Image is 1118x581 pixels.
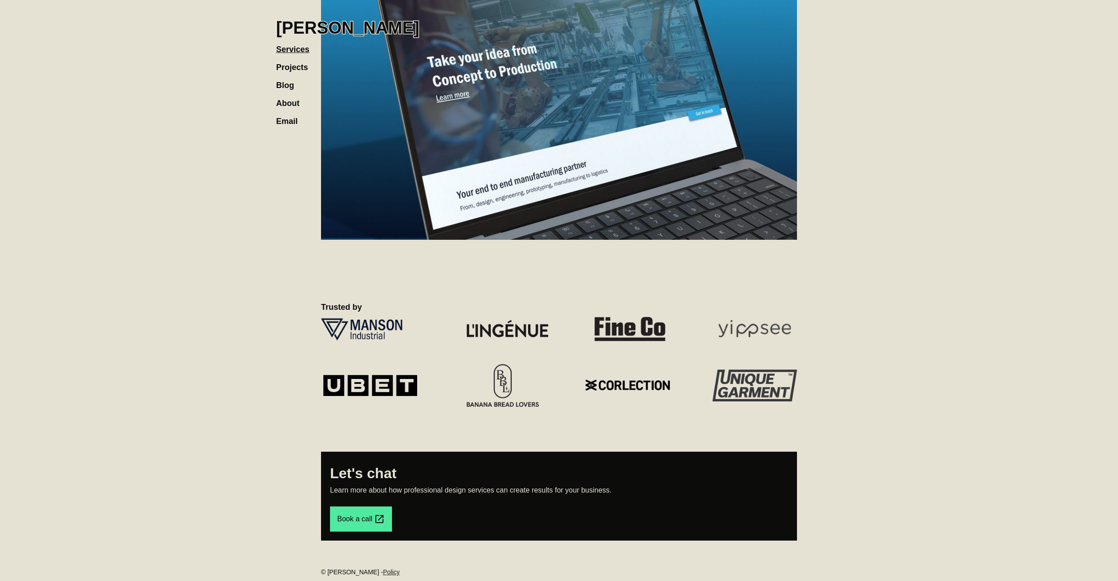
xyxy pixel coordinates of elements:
[276,108,307,126] a: Email
[321,249,797,260] h2: ‍
[337,514,372,524] div: Book a call
[321,268,797,279] h2: ‍
[276,72,303,90] a: Blog
[321,568,797,577] div: © [PERSON_NAME] -
[330,486,788,495] p: Learn more about how professional design services can create results for your business.
[276,90,308,108] a: About
[321,411,797,420] p: ‍
[321,438,797,447] p: ‍
[330,465,788,481] h2: Let's chat
[276,36,318,54] a: Services
[321,425,797,434] p: ‍
[330,506,392,532] a: Book a call
[321,284,797,293] p: ‍
[321,302,797,313] h2: Trusted by
[276,9,419,38] a: home
[383,568,400,576] a: Policy
[276,18,419,38] h1: [PERSON_NAME]
[276,54,317,72] a: Projects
